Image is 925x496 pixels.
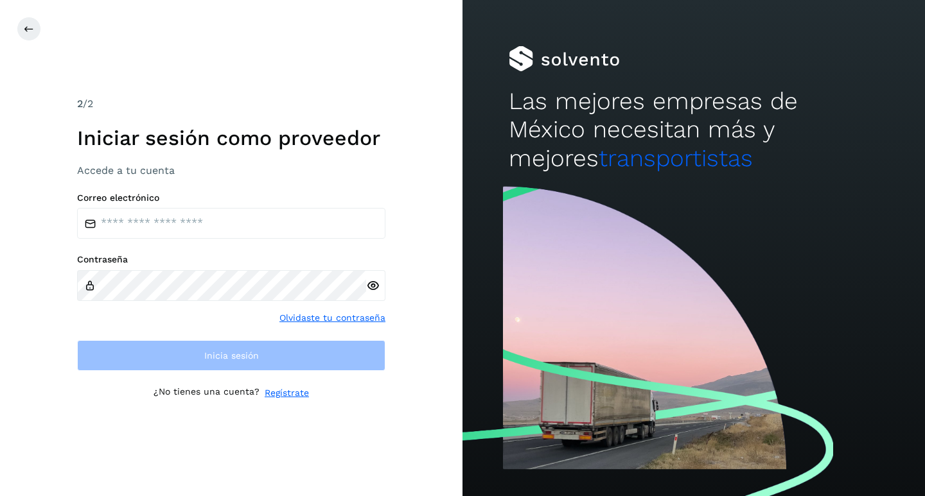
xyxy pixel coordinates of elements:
span: 2 [77,98,83,110]
button: Inicia sesión [77,340,385,371]
p: ¿No tienes una cuenta? [154,386,260,400]
label: Correo electrónico [77,192,385,203]
div: /2 [77,96,385,112]
h3: Accede a tu cuenta [77,164,385,176]
a: Olvidaste tu contraseña [279,311,385,325]
span: Inicia sesión [204,351,259,360]
h2: Las mejores empresas de México necesitan más y mejores [509,87,879,173]
span: transportistas [599,144,753,172]
a: Regístrate [265,386,309,400]
label: Contraseña [77,254,385,265]
h1: Iniciar sesión como proveedor [77,126,385,150]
